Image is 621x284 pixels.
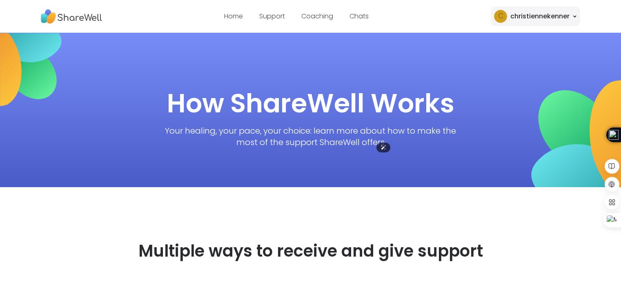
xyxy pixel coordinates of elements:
p: Your healing, your pace, your choice: learn more about how to make the most of the support ShareW... [164,125,458,148]
div: christiennekenner [510,11,570,21]
h1: How ShareWell Works [167,85,454,122]
span: c [498,11,503,22]
h2: Multiple ways to receive and give support [138,239,483,262]
a: Support [259,11,285,21]
a: Coaching [301,11,333,21]
a: Chats [349,11,369,21]
img: ShareWell Nav Logo [41,5,102,28]
a: Home [224,11,243,21]
img: logo_icon_black.svg [609,130,619,140]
